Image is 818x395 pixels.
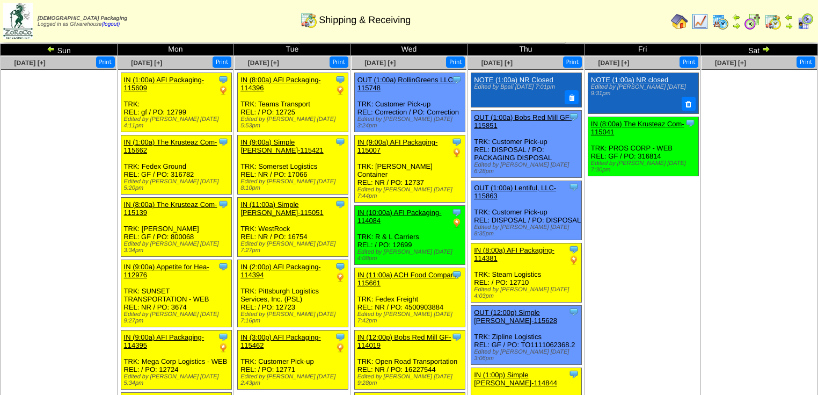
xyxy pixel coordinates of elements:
[357,311,465,324] div: Edited by [PERSON_NAME] [DATE] 7:42pm
[218,137,229,147] img: Tooltip
[357,116,465,129] div: Edited by [PERSON_NAME] [DATE] 3:24pm
[357,333,451,349] a: IN (12:00p) Bobs Red Mill GF-114019
[474,224,581,237] div: Edited by [PERSON_NAME] [DATE] 8:35pm
[124,116,231,129] div: Edited by [PERSON_NAME] [DATE] 4:11pm
[591,160,698,173] div: Edited by [PERSON_NAME] [DATE] 7:30pm
[364,59,396,67] a: [DATE] [+]
[240,178,348,191] div: Edited by [PERSON_NAME] [DATE] 8:10pm
[764,13,782,30] img: calendarinout.gif
[474,349,581,362] div: Edited by [PERSON_NAME] [DATE] 3:06pm
[471,110,582,177] div: TRK: Customer Pick-up REL: DISPOSAL / PO: PACKAGING DISPOSAL
[38,16,127,27] span: Logged in as Gfwarehouse
[121,135,231,195] div: TRK: Fedex Ground REL: GF / PO: 316782
[357,186,465,199] div: Edited by [PERSON_NAME] [DATE] 7:44pm
[238,135,348,195] div: TRK: Somerset Logistics REL: NR / PO: 17066
[354,331,465,390] div: TRK: Open Road Transportation REL: NR / PO: 16227544
[563,56,582,68] button: Print
[238,198,348,257] div: TRK: WestRock REL: NR / PO: 16754
[131,59,162,67] span: [DATE] [+]
[568,182,579,192] img: Tooltip
[330,56,348,68] button: Print
[588,117,698,176] div: TRK: PROS CORP - WEB REL: GF / PO: 316814
[732,21,741,30] img: arrowright.gif
[3,3,33,39] img: zoroco-logo-small.webp
[744,13,761,30] img: calendarblend.gif
[354,73,465,132] div: TRK: Customer Pick-up REL: Correction / PO: Correction
[451,74,462,85] img: Tooltip
[218,261,229,272] img: Tooltip
[797,13,814,30] img: calendarcustomer.gif
[124,333,204,349] a: IN (9:00a) AFI Packaging-114395
[598,59,629,67] a: [DATE] [+]
[451,207,462,218] img: Tooltip
[474,286,581,299] div: Edited by [PERSON_NAME] [DATE] 4:03pm
[591,120,684,136] a: IN (8:00a) The Krusteaz Com-115041
[335,199,346,210] img: Tooltip
[732,13,741,21] img: arrowleft.gif
[451,218,462,228] img: PO
[568,306,579,317] img: Tooltip
[300,11,317,28] img: calendarinout.gif
[701,44,818,56] td: Sat
[671,13,688,30] img: home.gif
[240,241,348,254] div: Edited by [PERSON_NAME] [DATE] 7:27pm
[357,76,456,92] a: OUT (1:00a) RollinGreens LLC-115748
[124,200,217,217] a: IN (8:00a) The Krusteaz Com-115139
[715,59,746,67] a: [DATE] [+]
[14,59,46,67] a: [DATE] [+]
[680,56,698,68] button: Print
[124,241,231,254] div: Edited by [PERSON_NAME] [DATE] 3:34pm
[357,271,459,287] a: IN (11:00a) ACH Food Compani-115661
[354,135,465,203] div: TRK: [PERSON_NAME] Container REL: NR / PO: 12737
[685,118,696,128] img: Tooltip
[335,137,346,147] img: Tooltip
[785,21,793,30] img: arrowright.gif
[357,374,465,386] div: Edited by [PERSON_NAME] [DATE] 9:28pm
[213,56,231,68] button: Print
[471,181,582,240] div: TRK: Customer Pick-up REL: DISPOSAL / PO: DISPOSAL
[218,74,229,85] img: Tooltip
[354,206,465,265] div: TRK: R & L Carriers REL: / PO: 12699
[568,111,579,122] img: Tooltip
[474,162,581,175] div: Edited by [PERSON_NAME] [DATE] 6:28pm
[238,331,348,390] div: TRK: Customer Pick-up REL: / PO: 12771
[240,116,348,129] div: Edited by [PERSON_NAME] [DATE] 5:53pm
[121,198,231,257] div: TRK: [PERSON_NAME] REL: GF / PO: 800068
[335,332,346,342] img: Tooltip
[584,44,701,56] td: Fri
[474,76,553,84] a: NOTE (1:00a) NR Closed
[218,199,229,210] img: Tooltip
[446,56,465,68] button: Print
[121,331,231,390] div: TRK: Mega Corp Logistics - WEB REL: / PO: 12724
[474,84,577,90] div: Edited by Bpali [DATE] 7:01pm
[691,13,709,30] img: line_graph.gif
[240,374,348,386] div: Edited by [PERSON_NAME] [DATE] 2:43pm
[474,184,556,200] a: OUT (1:00a) Lentiful, LLC-115863
[117,44,234,56] td: Mon
[568,255,579,265] img: PO
[481,59,513,67] a: [DATE] [+]
[357,209,442,225] a: IN (10:00a) AFI Packaging-114084
[568,369,579,379] img: Tooltip
[474,113,572,130] a: OUT (1:00a) Bobs Red Mill GF-115851
[240,200,324,217] a: IN (11:00a) Simple [PERSON_NAME]-115051
[1,44,118,56] td: Sun
[124,76,204,92] a: IN (1:00a) AFI Packaging-115609
[357,249,465,262] div: Edited by [PERSON_NAME] [DATE] 4:08pm
[335,85,346,96] img: PO
[240,76,321,92] a: IN (8:00a) AFI Packaging-114396
[102,21,120,27] a: (logout)
[682,97,696,111] button: Delete Note
[124,311,231,324] div: Edited by [PERSON_NAME] [DATE] 9:27pm
[591,76,669,84] a: NOTE (1:00a) NR closed
[335,74,346,85] img: Tooltip
[565,90,579,104] button: Delete Note
[474,308,557,325] a: OUT (12:00p) Simple [PERSON_NAME]-115628
[240,263,321,279] a: IN (2:00p) AFI Packaging-114394
[468,44,585,56] td: Thu
[319,15,411,26] span: Shipping & Receiving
